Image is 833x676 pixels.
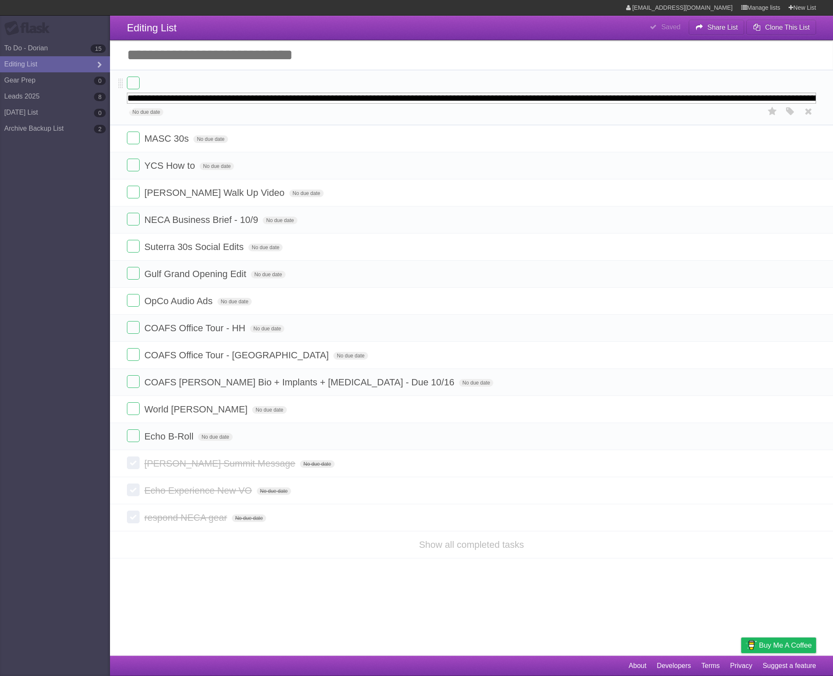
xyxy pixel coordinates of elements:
[419,539,524,550] a: Show all completed tasks
[4,21,55,36] div: Flask
[741,638,816,653] a: Buy me a coffee
[232,514,266,522] span: No due date
[91,44,106,53] b: 15
[250,325,284,333] span: No due date
[94,109,106,117] b: 0
[144,242,246,252] span: Suterra 30s Social Edits
[200,162,234,170] span: No due date
[127,240,140,253] label: Done
[257,487,291,495] span: No due date
[251,271,285,278] span: No due date
[144,485,254,496] span: Echo Experience New VO
[730,658,752,674] a: Privacy
[144,404,250,415] span: World [PERSON_NAME]
[252,406,286,414] span: No due date
[127,348,140,361] label: Done
[198,433,232,441] span: No due date
[661,23,680,30] b: Saved
[689,20,745,35] button: Share List
[127,321,140,334] label: Done
[127,456,140,469] label: Done
[333,352,368,360] span: No due date
[701,658,720,674] a: Terms
[127,132,140,144] label: Done
[127,375,140,388] label: Done
[144,133,191,144] span: MASC 30s
[94,125,106,133] b: 2
[459,379,493,387] span: No due date
[129,108,163,116] span: No due date
[263,217,297,224] span: No due date
[127,484,140,496] label: Done
[94,77,106,85] b: 0
[193,135,228,143] span: No due date
[144,187,286,198] span: [PERSON_NAME] Walk Up Video
[127,429,140,442] label: Done
[759,638,812,653] span: Buy me a coffee
[144,512,229,523] span: respond NECA gear
[144,214,260,225] span: NECA Business Brief - 10/9
[127,159,140,171] label: Done
[746,20,816,35] button: Clone This List
[94,93,106,101] b: 8
[144,377,456,387] span: COAFS [PERSON_NAME] Bio + Implants + [MEDICAL_DATA] - Due 10/16
[144,160,197,171] span: YCS How to
[765,24,810,31] b: Clone This List
[764,104,781,118] label: Star task
[763,658,816,674] a: Suggest a feature
[144,458,297,469] span: [PERSON_NAME] Summit Message
[289,190,324,197] span: No due date
[127,294,140,307] label: Done
[629,658,646,674] a: About
[144,296,214,306] span: OpCo Audio Ads
[127,77,140,89] label: Done
[144,350,331,360] span: COAFS Office Tour - [GEOGRAPHIC_DATA]
[127,267,140,280] label: Done
[248,244,283,251] span: No due date
[144,431,195,442] span: Echo B-Roll
[144,323,247,333] span: COAFS Office Tour - HH
[127,186,140,198] label: Done
[127,213,140,225] label: Done
[217,298,252,305] span: No due date
[144,269,248,279] span: Gulf Grand Opening Edit
[745,638,757,652] img: Buy me a coffee
[300,460,334,468] span: No due date
[127,22,176,33] span: Editing List
[707,24,738,31] b: Share List
[657,658,691,674] a: Developers
[127,402,140,415] label: Done
[127,511,140,523] label: Done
